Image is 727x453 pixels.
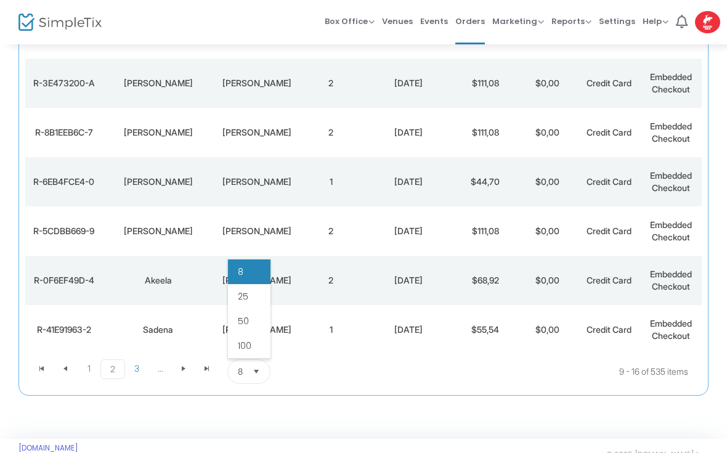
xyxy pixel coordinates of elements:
[238,315,249,327] span: 50
[300,108,362,157] td: 2
[105,225,210,237] div: Darcy
[516,256,578,305] td: $0,00
[393,359,688,384] kendo-pager-info: 9 - 16 of 535 items
[202,364,212,373] span: Go to the last page
[516,206,578,256] td: $0,00
[105,176,210,188] div: Ivan
[217,324,297,336] div: Proulx
[300,59,362,108] td: 2
[455,206,516,256] td: $111,08
[125,359,148,378] span: Page 3
[195,359,219,378] span: Go to the last page
[365,324,451,336] div: 2025-08-11
[587,78,632,88] span: Credit Card
[650,22,692,45] span: Embedded Checkout
[105,274,210,287] div: Akeela
[365,274,451,287] div: 2025-08-11
[365,126,451,139] div: 2025-08-11
[455,6,485,37] span: Orders
[650,318,692,341] span: Embedded Checkout
[105,126,210,139] div: Catherine
[587,275,632,285] span: Credit Card
[516,108,578,157] td: $0,00
[238,365,243,378] span: 8
[54,359,77,378] span: Go to the previous page
[28,225,99,237] div: R-5CDBB669-9
[587,226,632,236] span: Credit Card
[217,225,297,237] div: Boucher-Fournel
[60,364,70,373] span: Go to the previous page
[516,157,578,206] td: $0,00
[105,77,210,89] div: Laurie
[100,359,125,379] span: Page 2
[365,176,451,188] div: 2025-08-11
[179,364,189,373] span: Go to the next page
[650,269,692,292] span: Embedded Checkout
[587,176,632,187] span: Credit Card
[455,157,516,206] td: $44,70
[18,443,78,453] a: [DOMAIN_NAME]
[238,266,243,278] span: 8
[28,126,99,139] div: R-8B1EEB6C-7
[516,305,578,354] td: $0,00
[105,324,210,336] div: Sadena
[650,71,692,94] span: Embedded Checkout
[300,305,362,354] td: 1
[300,206,362,256] td: 2
[587,127,632,137] span: Credit Card
[587,324,632,335] span: Credit Card
[300,157,362,206] td: 1
[217,77,297,89] div: Gagné
[37,364,47,373] span: Go to the first page
[28,176,99,188] div: R-6EB4FCE4-0
[248,360,265,383] button: Select
[516,59,578,108] td: $0,00
[455,59,516,108] td: $111,08
[28,77,99,89] div: R-3E473200-A
[650,121,692,144] span: Embedded Checkout
[77,359,100,378] span: Page 1
[382,6,413,37] span: Venues
[599,6,635,37] span: Settings
[325,15,375,27] span: Box Office
[30,359,54,378] span: Go to the first page
[217,126,297,139] div: Turcotte
[551,15,591,27] span: Reports
[238,290,248,303] span: 25
[455,108,516,157] td: $111,08
[420,6,448,37] span: Events
[365,77,451,89] div: 2025-08-11
[455,256,516,305] td: $68,92
[172,359,195,378] span: Go to the next page
[650,170,692,193] span: Embedded Checkout
[455,305,516,354] td: $55,54
[300,256,362,305] td: 2
[28,324,99,336] div: R-41E91963-2
[643,15,668,27] span: Help
[217,274,297,287] div: Lazure
[650,219,692,242] span: Embedded Checkout
[148,359,172,378] span: Page 4
[28,274,99,287] div: R-0F6EF49D-4
[238,340,251,352] span: 100
[365,225,451,237] div: 2025-08-11
[492,15,544,27] span: Marketing
[217,176,297,188] div: Savard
